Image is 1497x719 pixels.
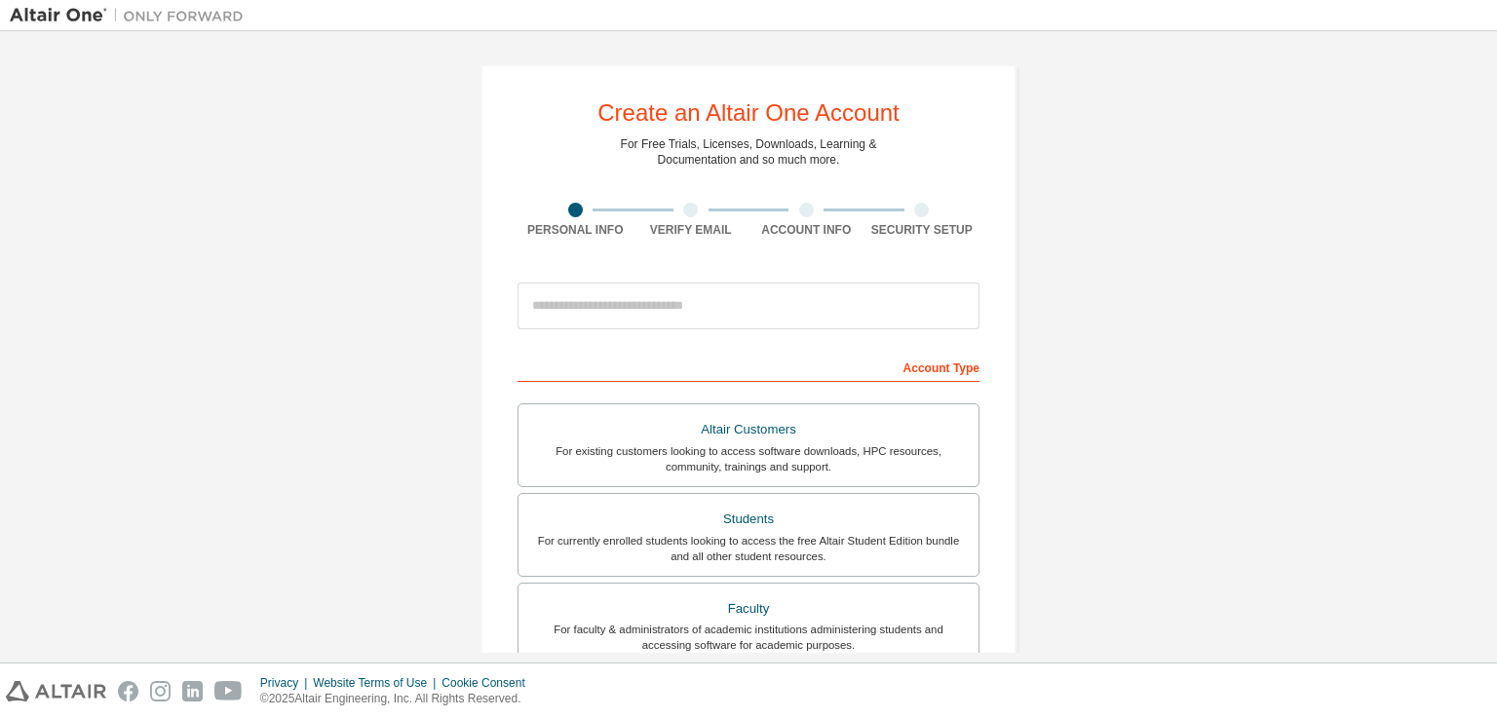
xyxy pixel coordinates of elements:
[748,222,864,238] div: Account Info
[621,136,877,168] div: For Free Trials, Licenses, Downloads, Learning & Documentation and so much more.
[150,681,171,701] img: instagram.svg
[530,443,967,474] div: For existing customers looking to access software downloads, HPC resources, community, trainings ...
[633,222,749,238] div: Verify Email
[260,691,537,707] p: © 2025 Altair Engineering, Inc. All Rights Reserved.
[518,222,633,238] div: Personal Info
[118,681,138,701] img: facebook.svg
[10,6,253,25] img: Altair One
[530,506,967,533] div: Students
[260,675,313,691] div: Privacy
[6,681,106,701] img: altair_logo.svg
[214,681,243,701] img: youtube.svg
[864,222,980,238] div: Security Setup
[530,533,967,564] div: For currently enrolled students looking to access the free Altair Student Edition bundle and all ...
[182,681,203,701] img: linkedin.svg
[313,675,441,691] div: Website Terms of Use
[441,675,536,691] div: Cookie Consent
[597,101,900,125] div: Create an Altair One Account
[530,416,967,443] div: Altair Customers
[530,595,967,623] div: Faculty
[518,351,979,382] div: Account Type
[530,622,967,653] div: For faculty & administrators of academic institutions administering students and accessing softwa...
